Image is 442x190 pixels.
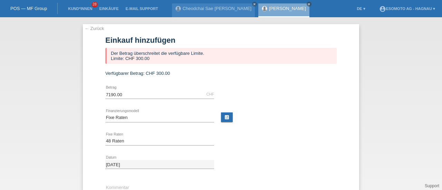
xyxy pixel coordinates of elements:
[307,2,311,7] a: close
[10,6,47,11] a: POS — MF Group
[252,2,257,7] a: close
[379,6,386,12] i: account_circle
[183,6,251,11] a: Cheodchai Sae [PERSON_NAME]
[224,114,230,120] i: calculate
[65,7,96,11] a: Kund*innen
[253,2,256,6] i: close
[221,112,233,122] a: calculate
[105,48,337,64] div: Der Betrag überschreitet die verfügbare Limite. Limite: CHF 300.00
[92,2,98,8] span: 28
[425,183,439,188] a: Support
[105,36,337,44] h1: Einkauf hinzufügen
[105,71,144,76] span: Verfügbarer Betrag:
[96,7,122,11] a: Einkäufe
[307,2,311,6] i: close
[269,6,306,11] a: [PERSON_NAME]
[122,7,162,11] a: E-Mail Support
[146,71,170,76] span: CHF 300.00
[206,92,214,96] div: CHF
[353,7,368,11] a: DE ▾
[85,26,104,31] a: ← Zurück
[376,7,439,11] a: account_circleEsomoto AG - Hagnau ▾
